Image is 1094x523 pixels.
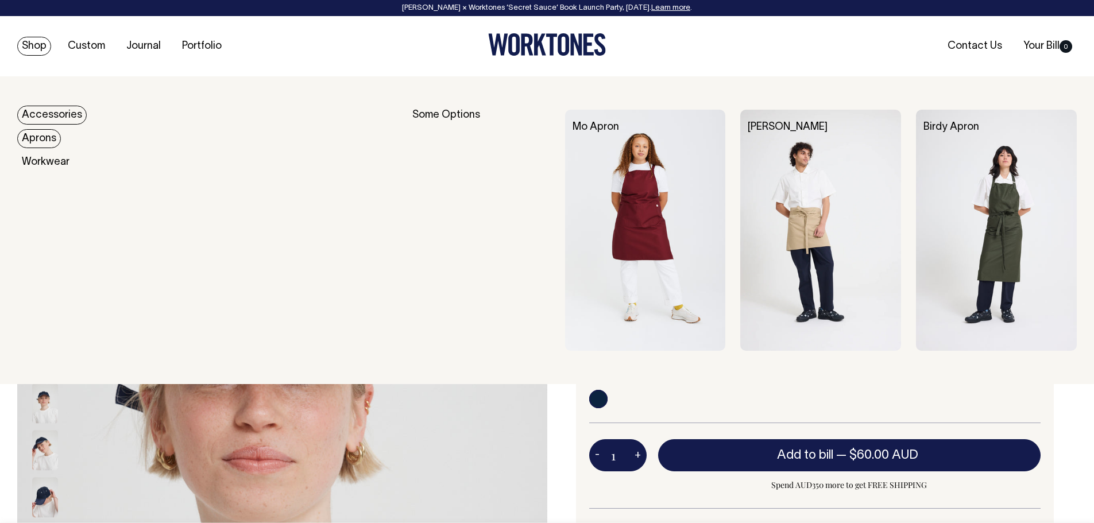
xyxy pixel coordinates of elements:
[1019,37,1077,56] a: Your Bill0
[177,37,226,56] a: Portfolio
[63,37,110,56] a: Custom
[17,153,74,172] a: Workwear
[658,439,1041,471] button: Add to bill —$60.00 AUD
[740,110,901,351] img: Bobby Apron
[589,444,605,467] button: -
[836,450,921,461] span: —
[943,37,1007,56] a: Contact Us
[916,110,1077,351] img: Birdy Apron
[17,129,61,148] a: Aprons
[17,37,51,56] a: Shop
[923,122,979,132] a: Birdy Apron
[849,450,918,461] span: $60.00 AUD
[748,122,828,132] a: [PERSON_NAME]
[658,478,1041,492] span: Spend AUD350 more to get FREE SHIPPING
[32,477,58,517] img: Store Cap
[565,110,726,351] img: Mo Apron
[629,444,647,467] button: +
[651,5,690,11] a: Learn more
[412,110,550,351] div: Some Options
[573,122,619,132] a: Mo Apron
[32,430,58,470] img: Store Cap
[777,450,833,461] span: Add to bill
[17,106,87,125] a: Accessories
[1060,40,1072,53] span: 0
[32,383,58,423] img: Store Cap
[122,37,165,56] a: Journal
[11,4,1083,12] div: [PERSON_NAME] × Worktones ‘Secret Sauce’ Book Launch Party, [DATE]. .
